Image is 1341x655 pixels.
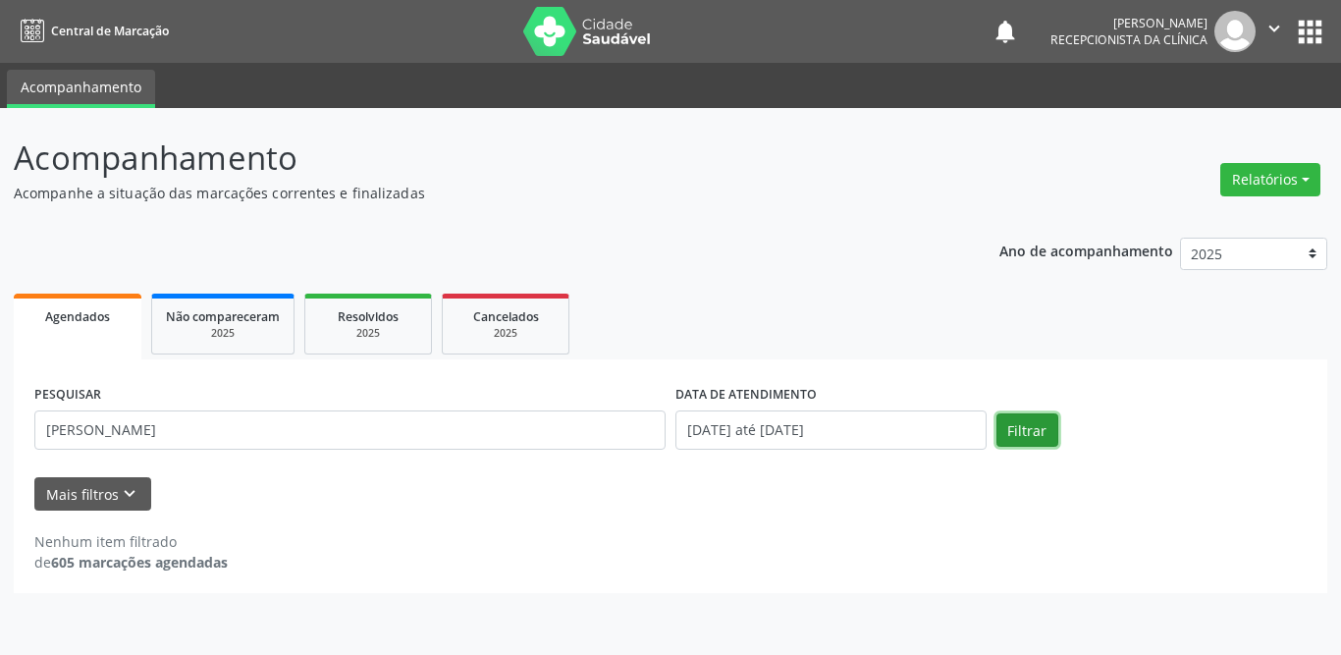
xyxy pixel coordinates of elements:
button: Filtrar [996,413,1058,447]
p: Acompanhe a situação das marcações correntes e finalizadas [14,183,934,203]
p: Acompanhamento [14,134,934,183]
div: 2025 [166,326,280,341]
input: Selecione um intervalo [675,410,987,450]
div: 2025 [456,326,555,341]
button: apps [1293,15,1327,49]
strong: 605 marcações agendadas [51,553,228,572]
img: img [1214,11,1256,52]
p: Ano de acompanhamento [999,238,1173,262]
button: notifications [992,18,1019,45]
span: Cancelados [473,308,539,325]
div: 2025 [319,326,417,341]
a: Central de Marcação [14,15,169,47]
i: keyboard_arrow_down [119,483,140,505]
input: Nome, CNS [34,410,666,450]
span: Resolvidos [338,308,399,325]
div: de [34,552,228,573]
a: Acompanhamento [7,70,155,108]
div: [PERSON_NAME] [1050,15,1207,31]
span: Não compareceram [166,308,280,325]
button: Relatórios [1220,163,1320,196]
button: Mais filtroskeyboard_arrow_down [34,477,151,512]
div: Nenhum item filtrado [34,531,228,552]
i:  [1263,18,1285,39]
label: DATA DE ATENDIMENTO [675,380,817,410]
label: PESQUISAR [34,380,101,410]
button:  [1256,11,1293,52]
span: Central de Marcação [51,23,169,39]
span: Recepcionista da clínica [1050,31,1207,48]
span: Agendados [45,308,110,325]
